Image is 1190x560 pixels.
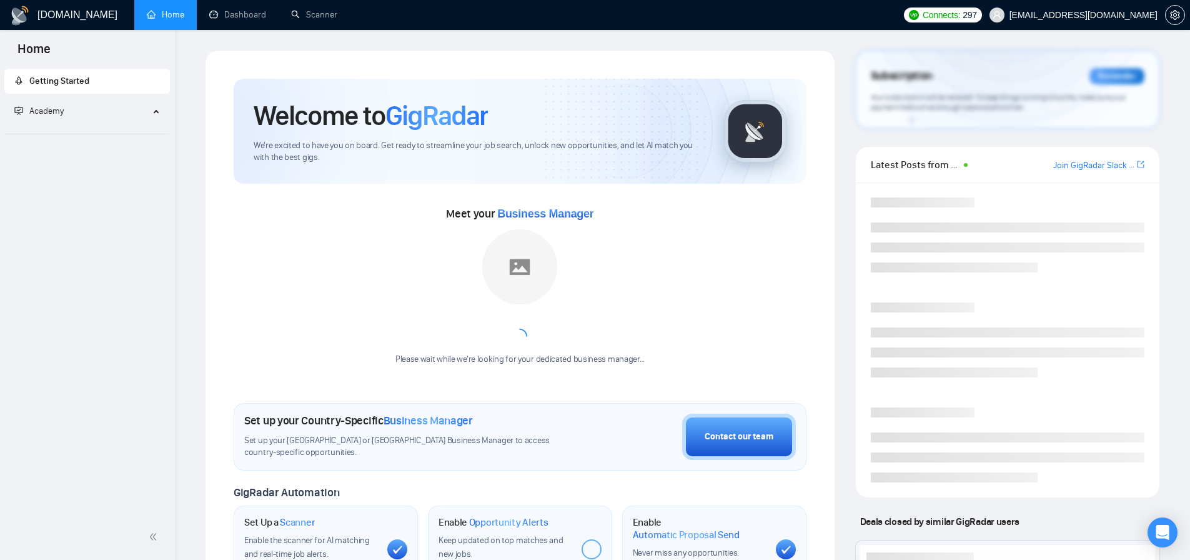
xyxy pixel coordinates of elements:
[388,354,652,366] div: Please wait while we're looking for your dedicated business manager...
[923,8,960,22] span: Connects:
[1137,159,1144,171] a: export
[384,414,473,427] span: Business Manager
[10,6,30,26] img: logo
[1166,10,1184,20] span: setting
[439,516,548,529] h1: Enable
[244,535,370,559] span: Enable the scanner for AI matching and real-time job alerts.
[963,8,976,22] span: 297
[209,9,266,20] a: dashboardDashboard
[29,106,64,116] span: Academy
[469,516,548,529] span: Opportunity Alerts
[254,99,488,132] h1: Welcome to
[1053,159,1134,172] a: Join GigRadar Slack Community
[244,435,575,459] span: Set up your [GEOGRAPHIC_DATA] or [GEOGRAPHIC_DATA] Business Manager to access country-specific op...
[280,516,315,529] span: Scanner
[1137,159,1144,169] span: export
[871,92,1126,112] span: Your subscription will be renewed. To keep things running smoothly, make sure your payment method...
[254,140,704,164] span: We're excited to have you on board. Get ready to streamline your job search, unlock new opportuni...
[14,106,64,116] span: Academy
[633,547,739,558] span: Never miss any opportunities.
[244,516,315,529] h1: Set Up a
[705,430,773,444] div: Contact our team
[633,516,766,541] h1: Enable
[14,76,23,85] span: rocket
[291,9,337,20] a: searchScanner
[724,100,786,162] img: gigradar-logo.png
[446,207,593,221] span: Meet your
[871,66,933,87] span: Subscription
[14,106,23,115] span: fund-projection-screen
[633,529,740,541] span: Automatic Proposal Send
[149,531,161,543] span: double-left
[244,414,473,427] h1: Set up your Country-Specific
[682,414,796,460] button: Contact our team
[909,10,919,20] img: upwork-logo.png
[7,40,61,66] span: Home
[993,11,1001,19] span: user
[871,157,960,172] span: Latest Posts from the GigRadar Community
[1165,5,1185,25] button: setting
[855,511,1024,532] span: Deals closed by similar GigRadar users
[147,9,184,20] a: homeHome
[385,99,488,132] span: GigRadar
[439,535,563,559] span: Keep updated on top matches and new jobs.
[29,76,89,86] span: Getting Started
[1165,10,1185,20] a: setting
[4,69,170,94] li: Getting Started
[4,129,170,137] li: Academy Homepage
[1148,517,1178,547] div: Open Intercom Messenger
[1089,68,1144,84] div: Reminder
[482,229,557,304] img: placeholder.png
[512,329,527,344] span: loading
[234,486,339,499] span: GigRadar Automation
[497,207,593,220] span: Business Manager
